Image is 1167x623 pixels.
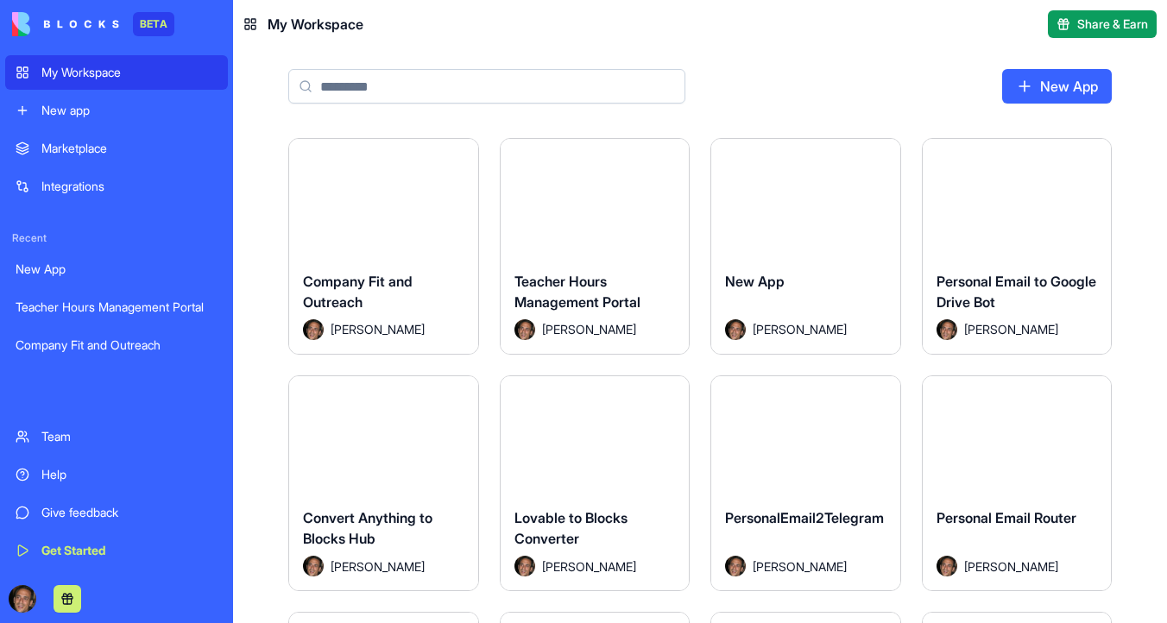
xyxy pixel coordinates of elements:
span: Recent [5,231,228,245]
div: Team [41,428,218,445]
img: Avatar [937,319,957,340]
img: Avatar [514,319,535,340]
span: My Workspace [268,14,363,35]
img: Avatar [725,319,746,340]
div: Help [41,466,218,483]
a: New App [5,252,228,286]
div: My Workspace [41,64,218,81]
div: New app [41,102,218,119]
span: [PERSON_NAME] [753,557,847,576]
a: My Workspace [5,55,228,90]
span: Teacher Hours Management Portal [514,273,640,311]
a: Teacher Hours Management Portal [5,290,228,324]
div: BETA [133,12,174,36]
span: [PERSON_NAME] [964,320,1058,338]
a: Lovable to Blocks ConverterAvatar[PERSON_NAME] [500,375,691,592]
span: Company Fit and Outreach [303,273,413,311]
span: [PERSON_NAME] [753,320,847,338]
a: Company Fit and Outreach [5,328,228,362]
div: Give feedback [41,504,218,521]
img: Avatar [514,556,535,576]
a: New App [1002,69,1112,104]
a: BETA [12,12,174,36]
span: Personal Email to Google Drive Bot [937,273,1096,311]
span: [PERSON_NAME] [542,320,636,338]
a: Company Fit and OutreachAvatar[PERSON_NAME] [288,138,479,355]
a: Team [5,419,228,454]
a: Help [5,457,228,492]
img: Avatar [303,556,324,576]
a: Convert Anything to Blocks HubAvatar[PERSON_NAME] [288,375,479,592]
span: [PERSON_NAME] [542,557,636,576]
div: New App [16,261,218,278]
span: [PERSON_NAME] [331,320,425,338]
a: Get Started [5,533,228,568]
button: Share & Earn [1048,10,1157,38]
span: New App [725,273,785,290]
a: Personal Email to Google Drive BotAvatar[PERSON_NAME] [922,138,1113,355]
span: PersonalEmail2Telegram [725,509,884,526]
a: Teacher Hours Management PortalAvatar[PERSON_NAME] [500,138,691,355]
span: Lovable to Blocks Converter [514,509,628,547]
span: Share & Earn [1077,16,1148,33]
img: logo [12,12,119,36]
div: Company Fit and Outreach [16,337,218,354]
span: Convert Anything to Blocks Hub [303,509,432,547]
a: New app [5,93,228,128]
a: Integrations [5,169,228,204]
span: [PERSON_NAME] [964,557,1058,576]
div: Teacher Hours Management Portal [16,299,218,316]
a: PersonalEmail2TelegramAvatar[PERSON_NAME] [710,375,901,592]
div: Integrations [41,178,218,195]
a: New AppAvatar[PERSON_NAME] [710,138,901,355]
img: Avatar [937,556,957,576]
a: Personal Email RouterAvatar[PERSON_NAME] [922,375,1113,592]
img: ACg8ocKwlY-G7EnJG7p3bnYwdp_RyFFHyn9MlwQjYsG_56ZlydI1TXjL_Q=s96-c [9,585,36,613]
div: Get Started [41,542,218,559]
a: Marketplace [5,131,228,166]
span: [PERSON_NAME] [331,557,425,576]
img: Avatar [725,556,746,576]
a: Give feedback [5,495,228,530]
img: Avatar [303,319,324,340]
span: Personal Email Router [937,509,1076,526]
div: Marketplace [41,140,218,157]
